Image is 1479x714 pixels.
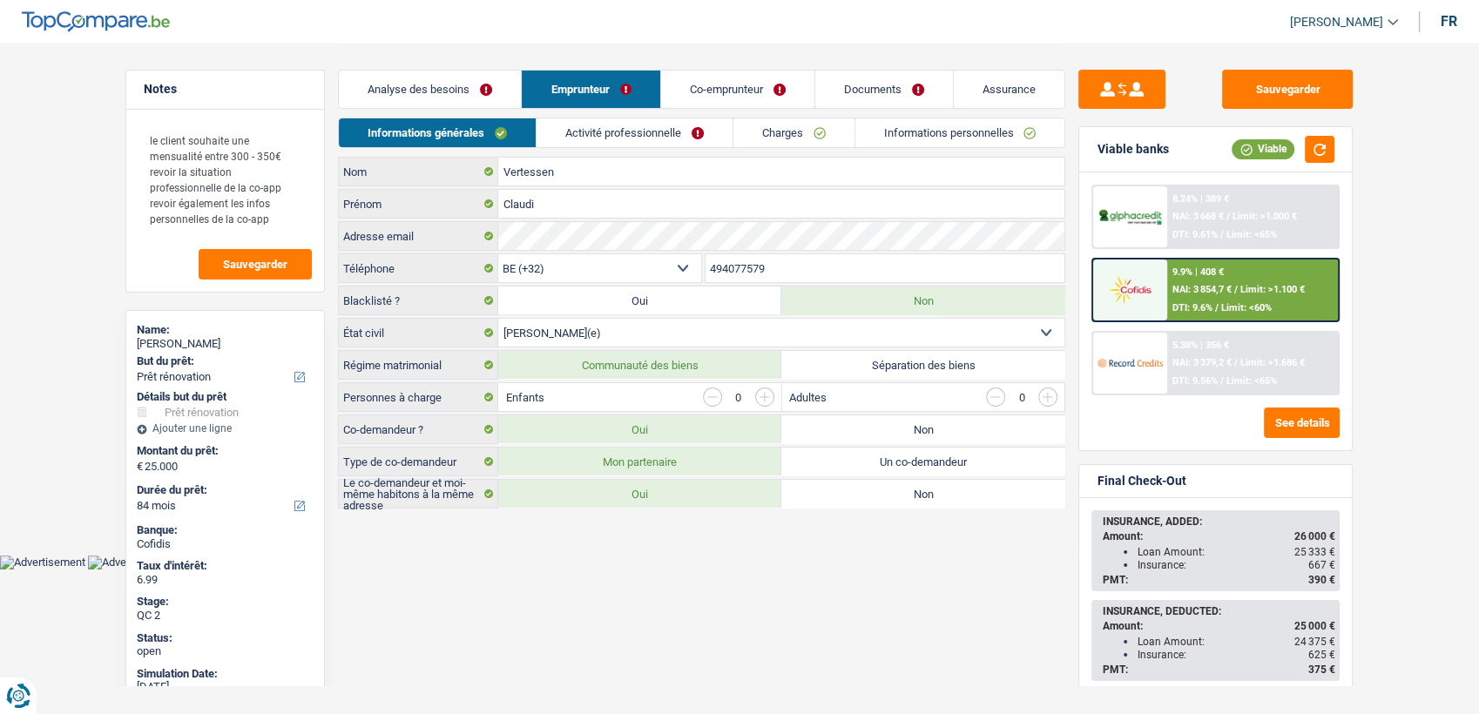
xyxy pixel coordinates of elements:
div: Loan Amount: [1137,636,1334,648]
a: Analyse des besoins [339,71,521,108]
img: Advertisement [88,556,173,569]
span: NAI: 3 854,7 € [1172,284,1232,295]
img: Record Credits [1097,347,1162,379]
label: Type de co-demandeur [339,448,498,475]
img: AlphaCredit [1097,207,1162,227]
span: Limit: >1.686 € [1240,357,1305,368]
div: Insurance: [1137,559,1334,571]
div: Insurance: [1137,649,1334,661]
a: Co-emprunteur [661,71,814,108]
div: fr [1441,13,1457,30]
label: État civil [339,319,498,347]
label: Oui [498,480,781,508]
div: Name: [137,323,314,337]
div: Amount: [1102,530,1334,542]
label: Non [781,286,1064,314]
a: Informations personnelles [855,118,1065,147]
img: Cofidis [1097,273,1162,306]
div: PMT: [1102,663,1334,676]
span: Limit: <60% [1221,302,1272,313]
span: Limit: >1.100 € [1240,284,1305,295]
a: Documents [815,71,953,108]
a: Charges [733,118,854,147]
label: Personnes à charge [339,383,498,411]
div: PMT: [1102,574,1334,586]
span: Limit: <65% [1226,375,1277,387]
label: Communauté des biens [498,351,781,379]
a: [PERSON_NAME] [1276,8,1398,37]
div: QC 2 [137,609,314,623]
div: Loan Amount: [1137,546,1334,558]
span: Sauvegarder [223,259,287,270]
div: 6.99 [137,573,314,587]
label: Co-demandeur ? [339,415,498,443]
span: [PERSON_NAME] [1290,15,1383,30]
span: / [1220,229,1224,240]
label: Non [781,415,1064,443]
a: Activité professionnelle [537,118,733,147]
label: Mon partenaire [498,448,781,475]
span: / [1234,357,1238,368]
label: Oui [498,286,781,314]
input: 401020304 [706,254,1065,282]
span: 390 € [1307,574,1334,586]
span: 25 333 € [1293,546,1334,558]
span: / [1234,284,1238,295]
a: Informations générales [339,118,536,147]
button: See details [1264,408,1340,438]
label: Nom [339,158,498,185]
span: DTI: 9.6% [1172,302,1212,313]
label: Séparation des biens [781,351,1064,379]
div: Final Check-Out [1097,474,1185,488]
label: Un co-demandeur [781,448,1064,475]
div: Viable [1232,139,1294,158]
span: DTI: 9.61% [1172,229,1218,240]
div: Cofidis [137,537,314,551]
span: 667 € [1307,559,1334,571]
div: Détails but du prêt [137,390,314,404]
div: Ajouter une ligne [137,422,314,434]
div: 0 [731,392,746,403]
div: INSURANCE, DEDUCTED: [1102,605,1334,617]
div: [PERSON_NAME] [137,337,314,351]
span: 26 000 € [1293,530,1334,542]
label: Le co-demandeur et moi-même habitons à la même adresse [339,480,498,508]
button: Sauvegarder [1222,70,1353,109]
span: 625 € [1307,649,1334,661]
span: 375 € [1307,663,1334,676]
div: 8.24% | 389 € [1172,193,1229,205]
div: INSURANCE, ADDED: [1102,515,1334,528]
span: 24 375 € [1293,636,1334,648]
label: Non [781,480,1064,508]
div: Viable banks [1097,142,1168,157]
div: 5.38% | 356 € [1172,340,1229,351]
div: Status: [137,631,314,645]
div: 0 [1014,392,1030,403]
span: / [1220,375,1224,387]
div: Simulation Date: [137,667,314,681]
span: Limit: <65% [1226,229,1277,240]
label: Adultes [789,392,827,403]
button: Sauvegarder [199,249,312,280]
span: NAI: 3 668 € [1172,211,1224,222]
label: Blacklisté ? [339,286,498,314]
label: Téléphone [339,254,498,282]
span: 25 000 € [1293,620,1334,632]
label: Enfants [505,392,544,403]
div: open [137,644,314,658]
label: Durée du prêt: [137,483,310,497]
span: DTI: 9.56% [1172,375,1218,387]
label: Montant du prêt: [137,444,310,458]
a: Emprunteur [522,71,659,108]
div: Stage: [137,595,314,609]
div: [DATE] [137,680,314,694]
span: / [1215,302,1219,313]
label: Prénom [339,190,498,218]
span: € [137,460,143,474]
label: Régime matrimonial [339,351,498,379]
div: Taux d'intérêt: [137,559,314,573]
div: Amount: [1102,620,1334,632]
span: Limit: >1.000 € [1232,211,1297,222]
label: But du prêt: [137,354,310,368]
label: Adresse email [339,222,498,250]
